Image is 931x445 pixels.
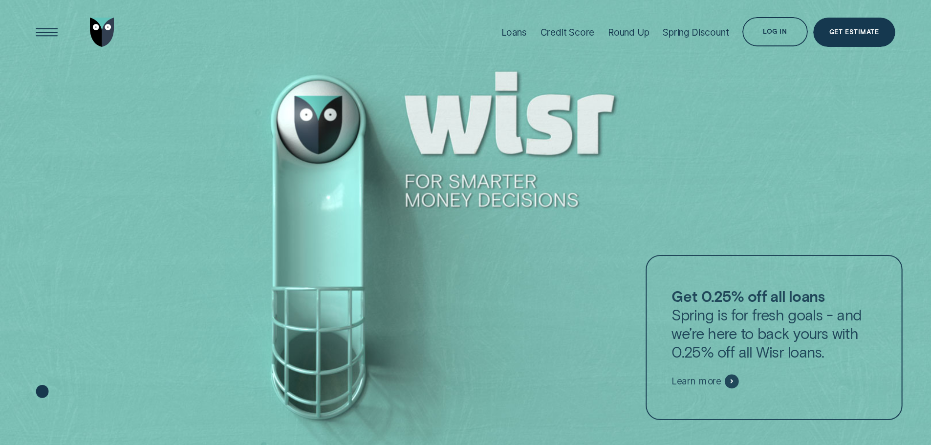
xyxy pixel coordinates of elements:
button: Log in [742,17,807,46]
div: Credit Score [541,27,595,38]
strong: Get 0.25% off all loans [672,287,824,305]
a: Get 0.25% off all loansSpring is for fresh goals - and we’re here to back yours with 0.25% off al... [646,255,903,420]
img: Wisr [90,18,114,47]
p: Spring is for fresh goals - and we’re here to back yours with 0.25% off all Wisr loans. [672,287,877,362]
div: Spring Discount [663,27,729,38]
span: Learn more [672,375,721,387]
button: Open Menu [32,18,62,47]
a: Get Estimate [813,18,895,47]
div: Round Up [608,27,650,38]
div: Loans [501,27,527,38]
